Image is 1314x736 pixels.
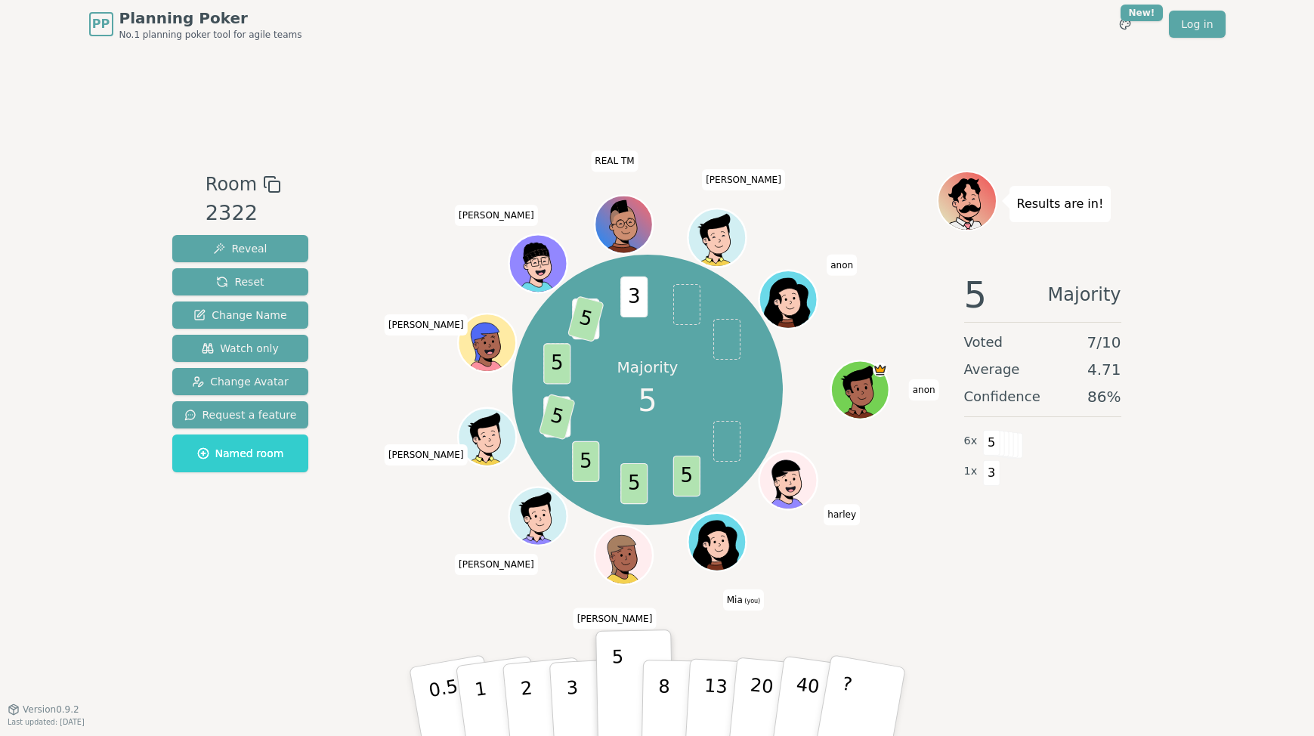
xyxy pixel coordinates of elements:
[1087,386,1121,407] span: 86 %
[385,314,468,336] span: Click to change your name
[827,255,857,276] span: Click to change your name
[172,434,309,472] button: Named room
[1111,11,1139,38] button: New!
[193,308,286,323] span: Change Name
[611,646,624,728] p: 5
[620,462,648,503] span: 5
[964,332,1003,353] span: Voted
[909,379,939,400] span: Click to change your name
[964,463,978,480] span: 1 x
[119,29,302,41] span: No.1 planning poker tool for agile teams
[964,433,978,450] span: 6 x
[23,704,79,716] span: Version 0.9.2
[964,359,1020,380] span: Average
[1087,359,1121,380] span: 4.71
[1087,332,1121,353] span: 7 / 10
[216,274,264,289] span: Reset
[617,357,679,378] p: Majority
[206,171,257,198] span: Room
[1048,277,1121,313] span: Majority
[964,386,1040,407] span: Confidence
[723,589,765,611] span: Click to change your name
[92,15,110,33] span: PP
[455,205,538,226] span: Click to change your name
[743,598,761,605] span: (you)
[638,378,657,423] span: 5
[385,444,468,465] span: Click to change your name
[574,608,657,629] span: Click to change your name
[119,8,302,29] span: Planning Poker
[964,277,988,313] span: 5
[1121,5,1164,21] div: New!
[1017,193,1104,215] p: Results are in!
[192,374,289,389] span: Change Avatar
[543,343,570,384] span: 5
[172,302,309,329] button: Change Name
[620,276,648,317] span: 3
[983,460,1000,486] span: 3
[184,407,297,422] span: Request a feature
[673,455,700,496] span: 5
[172,401,309,428] button: Request a feature
[206,198,281,229] div: 2322
[89,8,302,41] a: PPPlanning PokerNo.1 planning poker tool for agile teams
[591,151,638,172] span: Click to change your name
[8,718,85,726] span: Last updated: [DATE]
[455,554,538,575] span: Click to change your name
[172,368,309,395] button: Change Avatar
[702,169,785,190] span: Click to change your name
[213,241,267,256] span: Reveal
[690,515,744,569] button: Click to change your avatar
[197,446,284,461] span: Named room
[8,704,79,716] button: Version0.9.2
[567,295,604,342] span: 5
[983,430,1000,456] span: 5
[172,268,309,295] button: Reset
[172,335,309,362] button: Watch only
[172,235,309,262] button: Reveal
[539,393,576,440] span: 5
[202,341,279,356] span: Watch only
[572,441,599,481] span: 5
[873,363,887,377] span: anon is the host
[824,504,860,525] span: Click to change your name
[1169,11,1225,38] a: Log in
